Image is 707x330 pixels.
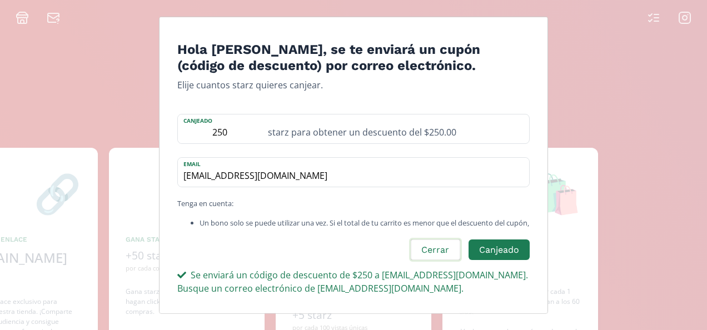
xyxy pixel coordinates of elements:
[178,114,261,124] label: Canjeado
[177,78,530,91] p: Elije cuantos starz quieres canjear.
[159,17,548,314] div: Edit Program
[177,198,530,208] p: Tenga en cuenta:
[178,157,518,168] label: email
[200,217,530,238] li: Un bono solo se puede utilizar una vez. Si el total de tu carrito es menor que el descuento del c...
[409,238,461,262] button: Cerrar
[177,42,530,74] h4: Hola [PERSON_NAME], se te enviará un cupón (código de descuento) por correo electrónico.
[469,240,530,261] button: Canjeado
[261,114,529,143] div: starz para obtener un descuento del $250.00
[177,268,530,295] div: Se enviará un código de descuento de $250 a [EMAIL_ADDRESS][DOMAIN_NAME]. Busque un correo electr...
